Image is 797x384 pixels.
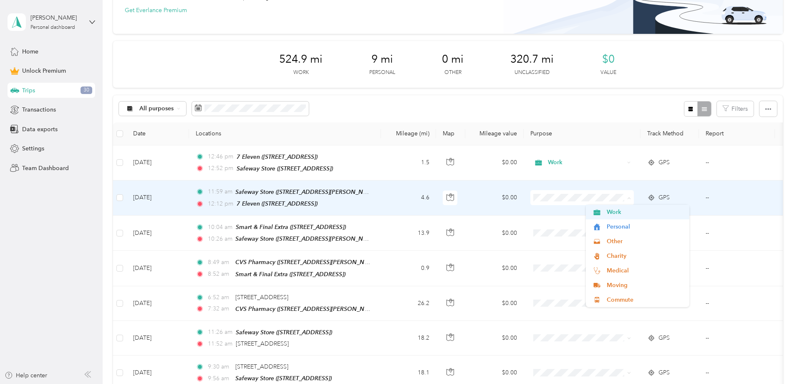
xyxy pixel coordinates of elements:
button: Filters [717,101,754,117]
span: Safeway Store ([STREET_ADDRESS][PERSON_NAME]) [235,188,379,196]
td: 18.2 [381,321,436,356]
span: 30 [81,86,92,94]
span: Safeway Store ([STREET_ADDRESS]) [235,375,332,381]
div: Personal dashboard [30,25,75,30]
p: Unclassified [515,69,550,76]
td: $0.00 [465,181,524,216]
span: 9 mi [371,53,393,66]
span: 7 Eleven ([STREET_ADDRESS]) [237,200,318,207]
span: Data exports [22,125,58,134]
td: -- [699,145,775,181]
span: Medical [607,266,684,275]
span: 8:52 am [208,270,232,279]
span: 12:12 pm [208,199,233,209]
td: [DATE] [126,181,189,216]
th: Mileage (mi) [381,122,436,145]
span: 7:32 am [208,304,232,313]
td: 1.5 [381,145,436,181]
span: 11:59 am [208,187,232,196]
span: Home [22,47,38,56]
span: 9:56 am [208,374,232,383]
span: Personal [607,222,684,231]
span: 0 mi [442,53,464,66]
span: Safeway Store ([STREET_ADDRESS]) [236,329,332,336]
span: CVS Pharmacy ([STREET_ADDRESS][PERSON_NAME]) [235,305,380,313]
td: [DATE] [126,145,189,181]
span: 10:26 am [208,234,232,244]
button: Get Everlance Premium [125,6,187,15]
td: 0.9 [381,251,436,286]
span: 12:46 pm [208,152,233,161]
span: 8:49 am [208,258,232,267]
span: Commute [607,295,684,304]
span: Unlock Premium [22,66,66,75]
span: 11:26 am [208,328,232,337]
th: Mileage value [465,122,524,145]
span: Other [607,237,684,246]
span: [STREET_ADDRESS] [236,340,289,347]
span: $0 [602,53,615,66]
span: Smart & Final Extra ([STREET_ADDRESS]) [236,224,346,230]
span: 524.9 mi [279,53,323,66]
span: Safeway Store ([STREET_ADDRESS]) [237,165,333,172]
span: Work [607,208,684,216]
span: GPS [658,368,670,377]
span: Smart & Final Extra ([STREET_ADDRESS]) [235,271,346,277]
span: 12:52 pm [208,164,233,173]
span: Settings [22,144,44,153]
td: 13.9 [381,216,436,251]
th: Map [436,122,465,145]
td: [DATE] [126,286,189,321]
span: Moving [607,281,684,290]
td: $0.00 [465,145,524,181]
td: [DATE] [126,251,189,286]
th: Purpose [524,122,641,145]
span: Team Dashboard [22,164,69,173]
th: Track Method [641,122,699,145]
span: CVS Pharmacy ([STREET_ADDRESS][PERSON_NAME]) [235,259,380,266]
td: -- [699,216,775,251]
span: Safeway Store ([STREET_ADDRESS][PERSON_NAME]) [235,235,379,242]
button: Help center [5,371,47,380]
p: Personal [369,69,395,76]
td: 4.6 [381,181,436,216]
span: 7 Eleven ([STREET_ADDRESS]) [237,153,318,160]
span: GPS [658,158,670,167]
span: GPS [658,333,670,343]
p: Other [444,69,462,76]
td: $0.00 [465,321,524,356]
span: Charity [607,252,684,260]
p: Value [600,69,616,76]
span: 10:04 am [208,223,232,232]
span: GPS [658,193,670,202]
p: Work [293,69,309,76]
td: [DATE] [126,321,189,356]
td: $0.00 [465,216,524,251]
td: -- [699,251,775,286]
span: [STREET_ADDRESS] [235,294,288,301]
span: Transactions [22,105,56,114]
td: $0.00 [465,251,524,286]
span: 9:30 am [208,362,232,371]
div: [PERSON_NAME] [30,13,83,22]
span: 6:52 am [208,293,232,302]
th: Locations [189,122,381,145]
td: -- [699,181,775,216]
span: Work [548,158,624,167]
span: 11:52 am [208,339,232,348]
td: -- [699,286,775,321]
td: $0.00 [465,286,524,321]
span: All purposes [139,106,174,112]
iframe: Everlance-gr Chat Button Frame [750,337,797,384]
span: 320.7 mi [510,53,554,66]
th: Report [699,122,775,145]
td: -- [699,321,775,356]
td: [DATE] [126,216,189,251]
span: Trips [22,86,35,95]
th: Date [126,122,189,145]
span: [STREET_ADDRESS] [235,363,288,370]
td: 26.2 [381,286,436,321]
